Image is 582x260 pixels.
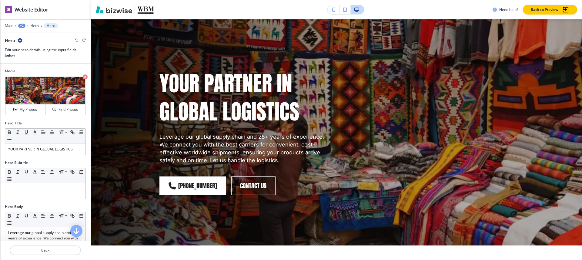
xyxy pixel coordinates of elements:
img: Bizwise Logo [96,6,132,13]
button: Main [5,24,13,28]
button: My Photos [5,104,45,115]
img: Your Logo [138,5,154,14]
p: YOUR PARTNER IN GLOBAL LOGISTICS [8,146,82,152]
button: Hero [44,23,58,28]
p: YOUR PARTNER IN GLOBAL LOGISTICS [159,69,329,126]
button: Find Photos [45,104,85,115]
h2: Hero Subtitle [5,160,28,166]
h3: Edit your hero details using the input fields below [5,47,86,58]
h4: My Photos [19,107,37,112]
a: [PHONE_NUMBER] [159,176,226,195]
button: Contact Us [231,176,276,195]
h3: Need help? [499,7,518,12]
p: Back to Preview [531,7,558,12]
p: Back [10,248,80,253]
h2: Hero Title [5,120,22,126]
h2: Media [5,68,86,74]
h2: Hero Body [5,204,23,209]
img: editor icon [5,6,12,13]
h2: Hero [5,37,15,44]
div: My PhotosFind Photos [5,76,86,116]
button: Hero [30,24,39,28]
button: +2 [18,24,25,28]
h4: Find Photos [59,107,78,112]
h2: Website Editor [15,6,48,13]
button: Back to Preview [523,5,577,15]
p: Leverage our global supply chain and 25+ years of experience. We connect you with the best carrie... [159,133,329,164]
p: Hero [47,24,55,28]
button: Back [10,245,81,255]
